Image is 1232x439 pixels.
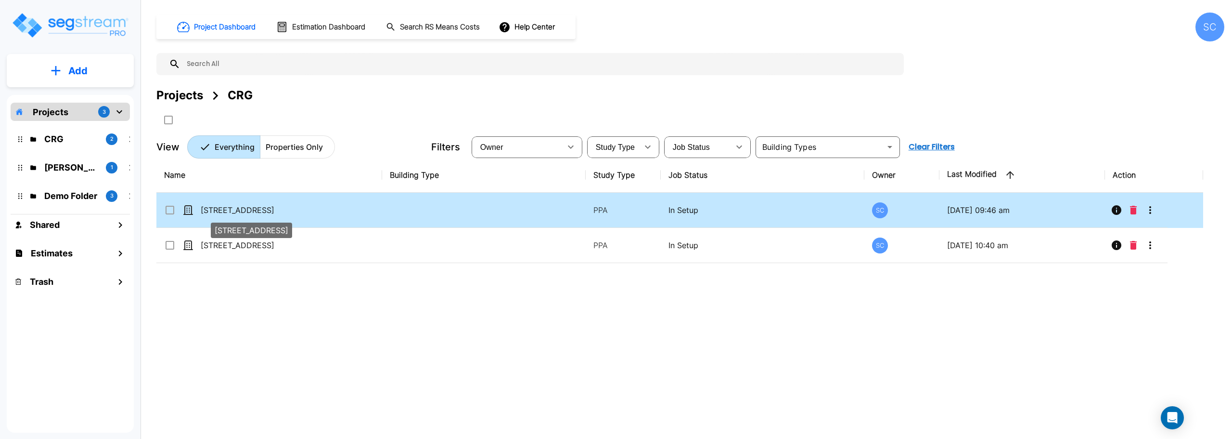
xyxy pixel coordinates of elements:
h1: Shared [30,218,60,231]
button: Everything [187,135,260,159]
div: Select [474,133,561,160]
p: Properties Only [266,141,323,153]
h1: Estimates [31,247,73,260]
p: PPA [593,204,653,216]
span: Job Status [673,143,710,151]
th: Owner [864,158,939,193]
button: Open [883,140,897,154]
th: Study Type [586,158,661,193]
p: Projects [33,106,68,119]
h1: Trash [30,275,53,288]
p: Everything [215,141,255,153]
div: SC [872,238,888,253]
th: Action [1105,158,1203,193]
p: [DATE] 10:40 am [947,239,1097,251]
p: 3 [110,192,114,200]
th: Building Type [382,158,585,193]
button: Clear Filters [905,137,959,157]
div: Select [589,133,638,160]
span: Study Type [596,143,635,151]
p: [DATE] 09:46 am [947,204,1097,216]
p: CRG [44,133,98,146]
button: Estimation Dashboard [272,17,371,37]
h1: Project Dashboard [194,22,256,33]
div: SC [1195,13,1224,41]
img: Logo [11,12,129,39]
p: PPA [593,239,653,251]
button: Info [1107,236,1126,255]
button: Project Dashboard [173,16,261,38]
th: Name [156,158,382,193]
p: [STREET_ADDRESS] [201,204,297,216]
div: Open Intercom Messenger [1161,406,1184,429]
div: Projects [156,87,203,104]
button: Search RS Means Costs [382,18,485,37]
p: Demo Folder [44,189,98,202]
button: Help Center [497,18,559,36]
button: Properties Only [260,135,335,159]
div: SC [872,202,888,218]
p: [STREET_ADDRESS] [215,225,288,236]
span: Owner [480,143,503,151]
p: Brandon Monsanto [44,161,98,174]
button: Delete [1126,236,1141,255]
button: Delete [1126,200,1141,220]
input: Search All [180,53,899,75]
p: 3 [103,108,106,116]
button: More-Options [1141,236,1160,255]
h1: Search RS Means Costs [400,22,480,33]
input: Building Types [758,140,881,154]
div: CRG [228,87,253,104]
th: Job Status [661,158,864,193]
p: View [156,140,180,154]
div: Platform [187,135,335,159]
p: Add [68,64,88,78]
div: Select [666,133,730,160]
p: 1 [111,163,113,172]
button: Add [7,57,134,85]
button: SelectAll [159,110,178,130]
p: In Setup [668,204,856,216]
p: Filters [431,140,460,154]
h1: Estimation Dashboard [292,22,365,33]
p: In Setup [668,239,856,251]
p: [STREET_ADDRESS] [201,239,297,251]
th: Last Modified [939,158,1105,193]
p: 2 [110,135,114,143]
button: Info [1107,200,1126,220]
button: More-Options [1141,200,1160,220]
